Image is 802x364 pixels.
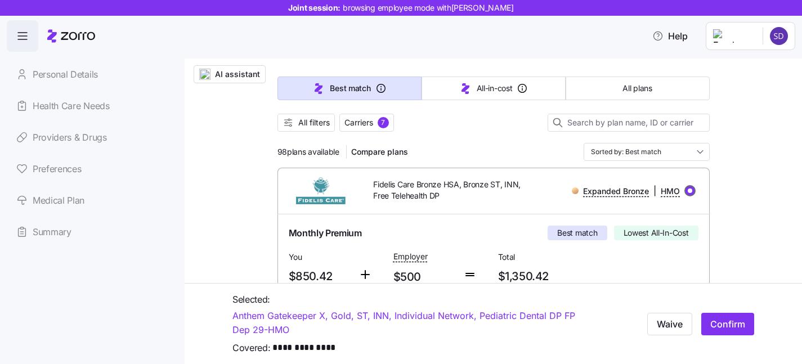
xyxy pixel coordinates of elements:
[652,29,688,43] span: Help
[701,312,754,335] button: Confirm
[7,122,167,153] a: Providers & Drugs
[7,216,167,248] a: Summary
[393,268,454,286] span: $500
[477,83,513,94] span: All-in-cost
[7,185,167,216] a: Medical Plan
[339,114,394,132] button: Carriers7
[7,153,167,185] a: Preferences
[330,83,370,94] span: Best match
[657,317,683,330] span: Waive
[584,143,710,161] input: Order by dropdown
[713,29,754,43] img: Employer logo
[710,317,745,330] span: Confirm
[624,227,689,239] span: Lowest All-In-Cost
[215,69,260,80] span: AI assistant
[199,69,210,80] img: ai-icon.png
[289,267,350,286] span: $850.42
[583,186,649,197] span: Expanded Bronze
[498,251,594,263] span: Total
[548,114,710,132] input: Search by plan name, ID or carrier
[378,117,389,128] div: 7
[647,312,692,335] button: Waive
[286,177,356,204] img: Fidelis Care
[344,117,373,128] span: Carriers
[373,179,523,202] span: Fidelis Care Bronze HSA, Bronze ST, INN, Free Telehealth DP
[289,226,362,240] span: Monthly Premium
[298,117,330,128] span: All filters
[7,90,167,122] a: Health Care Needs
[232,293,270,307] span: Selected:
[770,27,788,45] img: 297bccb944049a049afeaf12b70407e1
[557,227,597,239] span: Best match
[194,65,266,83] button: AI assistant
[393,251,428,262] span: Employer
[661,186,680,197] span: HMO
[643,25,697,47] button: Help
[498,267,594,286] span: $1,350.42
[288,2,514,14] span: Joint session:
[351,146,408,158] span: Compare plans
[277,114,335,132] button: All filters
[277,146,339,158] span: 98 plans available
[232,341,270,355] span: Covered:
[289,251,350,263] span: You
[343,2,514,14] span: browsing employee mode with [PERSON_NAME]
[7,59,167,90] a: Personal Details
[622,83,652,94] span: All plans
[347,143,413,161] button: Compare plans
[572,184,680,198] div: |
[232,309,577,337] a: Anthem Gatekeeper X, Gold, ST, INN, Individual Network, Pediatric Dental DP FP Dep 29-HMO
